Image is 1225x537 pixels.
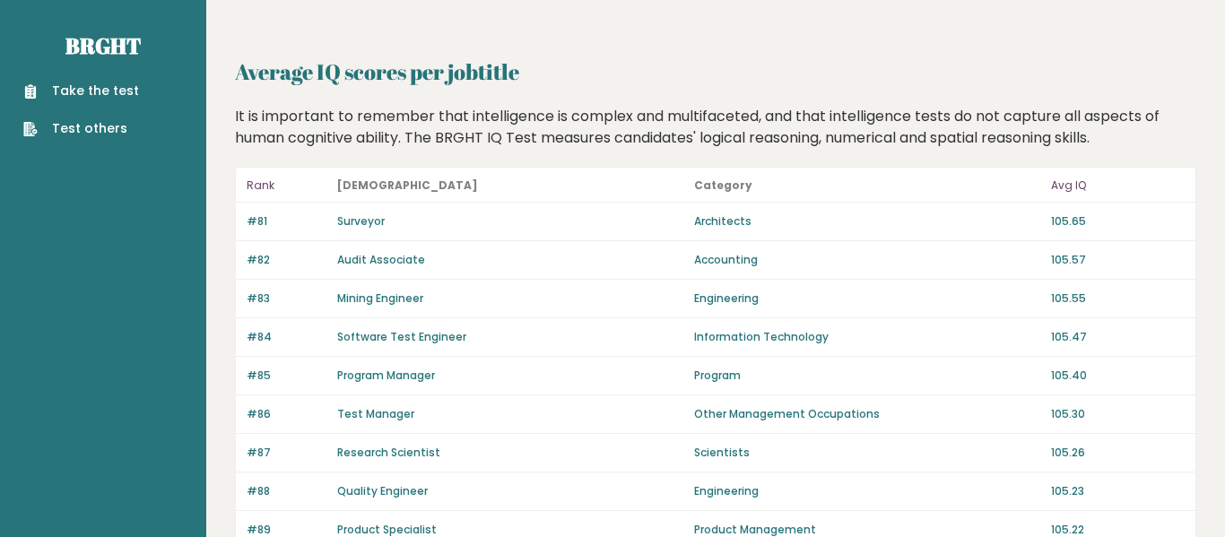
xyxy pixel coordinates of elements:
a: Take the test [23,82,139,100]
p: 105.65 [1051,213,1185,230]
p: 105.23 [1051,483,1185,499]
p: 105.55 [1051,290,1185,307]
p: Avg IQ [1051,175,1185,196]
p: Information Technology [694,329,1040,345]
a: Quality Engineer [337,483,428,498]
a: Test others [23,119,139,138]
p: 105.40 [1051,368,1185,384]
p: Architects [694,213,1040,230]
a: Program Manager [337,368,435,383]
p: 105.57 [1051,252,1185,268]
a: Product Specialist [337,522,437,537]
b: Category [694,178,752,193]
p: 105.26 [1051,445,1185,461]
p: Scientists [694,445,1040,461]
a: Surveyor [337,213,385,229]
a: Research Scientist [337,445,440,460]
p: 105.30 [1051,406,1185,422]
p: #86 [247,406,326,422]
p: #84 [247,329,326,345]
p: #83 [247,290,326,307]
p: Accounting [694,252,1040,268]
a: Brght [65,31,141,60]
p: Program [694,368,1040,384]
a: Software Test Engineer [337,329,466,344]
p: #82 [247,252,326,268]
p: Rank [247,175,326,196]
p: #87 [247,445,326,461]
b: [DEMOGRAPHIC_DATA] [337,178,478,193]
a: Audit Associate [337,252,425,267]
p: Other Management Occupations [694,406,1040,422]
p: Engineering [694,290,1040,307]
h2: Average IQ scores per jobtitle [235,56,1196,88]
a: Mining Engineer [337,290,423,306]
p: #88 [247,483,326,499]
div: It is important to remember that intelligence is complex and multifaceted, and that intelligence ... [229,106,1203,149]
p: #85 [247,368,326,384]
p: 105.47 [1051,329,1185,345]
a: Test Manager [337,406,414,421]
p: Engineering [694,483,1040,499]
p: #81 [247,213,326,230]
